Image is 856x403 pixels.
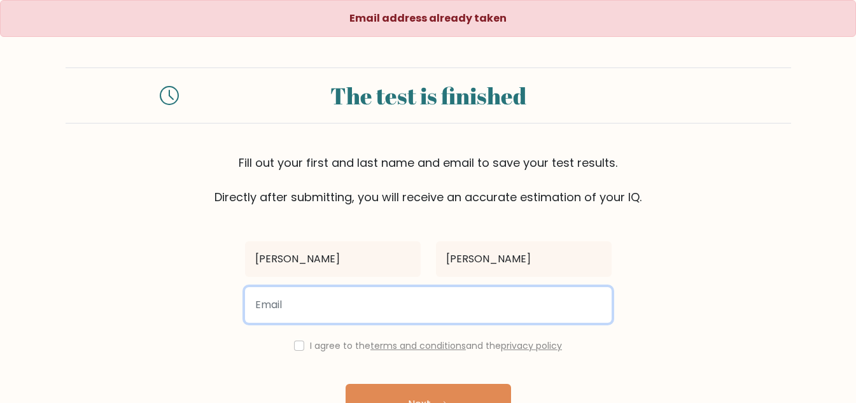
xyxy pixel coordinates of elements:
input: First name [245,241,421,277]
input: Last name [436,241,612,277]
a: privacy policy [501,339,562,352]
strong: Email address already taken [349,11,507,25]
label: I agree to the and the [310,339,562,352]
div: Fill out your first and last name and email to save your test results. Directly after submitting,... [66,154,791,206]
div: The test is finished [194,78,663,113]
input: Email [245,287,612,323]
a: terms and conditions [370,339,466,352]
